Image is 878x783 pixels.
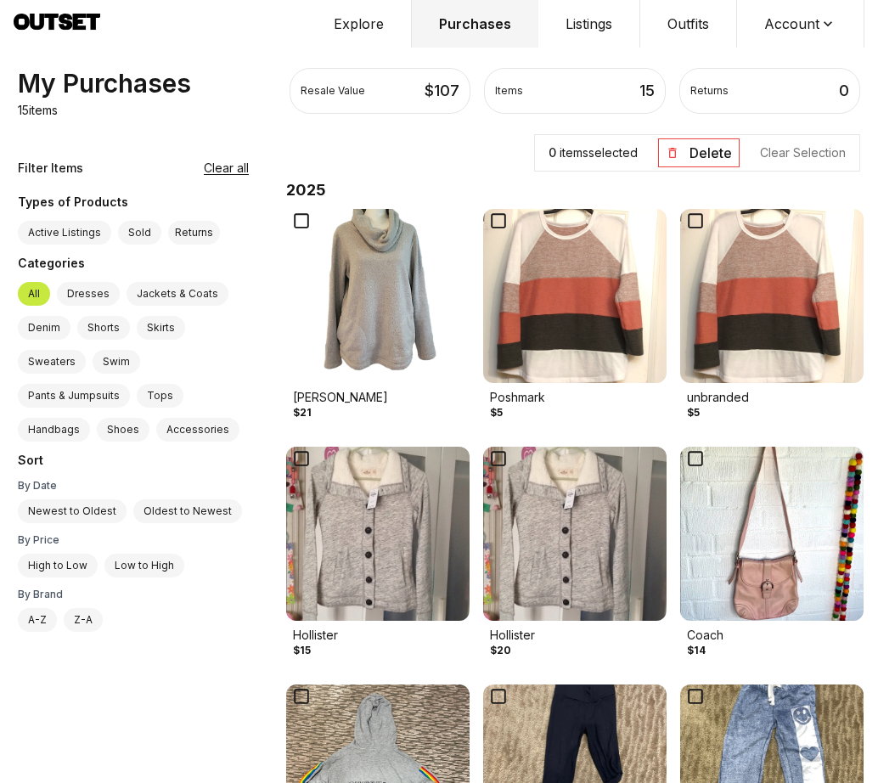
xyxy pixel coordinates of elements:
div: $14 [687,644,706,657]
div: Poshmark [490,389,660,406]
div: Items [495,84,523,98]
span: 0 [549,145,556,160]
div: Categories [18,255,249,275]
div: 15 [639,79,655,103]
img: Product Image [286,209,470,383]
div: Hollister [490,627,660,644]
label: Oldest to Newest [133,499,242,523]
button: Product ImageHollister$20 [483,447,667,664]
label: Tops [137,384,183,408]
button: Clear all [204,160,249,177]
button: Product Imageunbranded$5 [680,209,864,426]
button: Product Image[PERSON_NAME]$21 [286,209,470,426]
div: $ 107 [425,79,459,103]
div: $20 [490,644,511,657]
img: Product Image [483,209,667,383]
div: Hollister [293,627,463,644]
p: item s selected [549,144,638,161]
div: Filter Items [18,160,83,177]
label: Active Listings [18,221,111,245]
label: Skirts [137,316,185,340]
img: Product Image [680,209,864,383]
div: $5 [490,406,503,420]
button: Product ImageCoach$14 [680,447,864,664]
div: 0 [839,79,849,103]
div: [PERSON_NAME] [293,389,463,406]
label: Denim [18,316,70,340]
div: $15 [293,644,311,657]
label: Shorts [77,316,130,340]
label: Newest to Oldest [18,499,127,523]
label: Shoes [97,418,149,442]
div: By Brand [18,588,249,601]
button: Delete [658,138,740,167]
button: Returns [168,221,220,245]
label: Dresses [57,282,120,306]
button: Product ImagePoshmark$5 [483,209,667,426]
div: Coach [687,627,857,644]
div: By Date [18,479,249,493]
div: $5 [687,406,700,420]
img: Product Image [680,447,864,621]
div: unbranded [687,389,857,406]
button: Product ImageHollister$15 [286,447,470,664]
button: Clear Selection [760,144,846,161]
img: Product Image [286,447,470,621]
div: Sort [18,452,249,472]
img: Product Image [483,447,667,621]
div: Returns [690,84,729,98]
h2: 2025 [286,178,864,202]
p: 15 items [18,102,58,119]
div: Types of Products [18,194,249,214]
div: By Price [18,533,249,547]
label: Jackets & Coats [127,282,228,306]
label: Low to High [104,554,184,577]
label: High to Low [18,554,98,577]
div: Resale Value [301,84,365,98]
label: Swim [93,350,140,374]
div: $21 [293,406,312,420]
label: Sweaters [18,350,86,374]
label: Pants & Jumpsuits [18,384,130,408]
label: All [18,282,50,306]
label: A-Z [18,608,57,632]
label: Sold [118,221,161,245]
label: Handbags [18,418,90,442]
label: Accessories [156,418,239,442]
label: Z-A [64,608,103,632]
div: My Purchases [18,68,191,99]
